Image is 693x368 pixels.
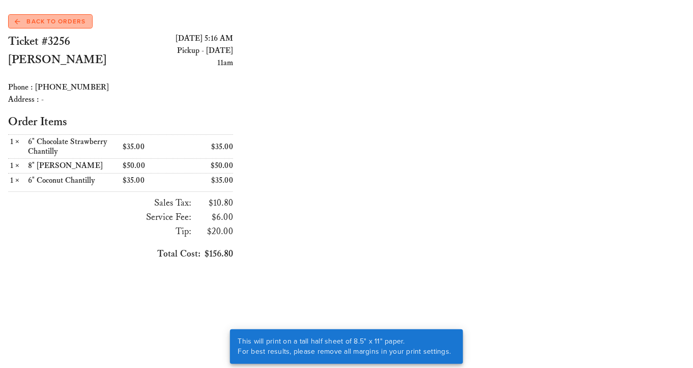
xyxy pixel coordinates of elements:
h3: $20.00 [195,224,233,239]
div: $50.00 [121,159,177,173]
h3: Tip: [8,224,191,239]
span: Total Cost: [157,248,200,260]
div: × [8,161,28,171]
h2: [PERSON_NAME] [8,51,121,69]
span: 1 [8,176,15,185]
div: 11am [121,57,233,69]
span: Back to Orders [15,17,85,26]
span: 1 [8,161,15,171]
div: × [8,137,28,156]
div: 8" [PERSON_NAME] [28,161,119,171]
div: This will print on a tall half sheet of 8.5" x 11" paper. For best results, please remove all mar... [230,329,459,364]
div: × [8,176,28,185]
div: $35.00 [121,140,177,154]
span: 1 [8,137,15,147]
div: Phone : [PHONE_NUMBER] [8,81,233,94]
div: $50.00 [177,159,234,173]
div: $35.00 [121,174,177,187]
div: Address : - [8,94,233,106]
a: Back to Orders [8,14,93,29]
div: $35.00 [177,174,234,187]
div: Pickup - [DATE] [121,45,233,57]
div: 6" Chocolate Strawberry Chantilly [28,137,119,156]
h3: $156.80 [8,247,233,261]
h2: Ticket #3256 [8,33,121,51]
h3: $10.80 [195,196,233,210]
h3: Sales Tax: [8,196,191,210]
h3: Service Fee: [8,210,191,224]
div: $35.00 [177,140,234,154]
h3: $6.00 [195,210,233,224]
div: 6" Coconut Chantilly [28,176,119,185]
h2: Order Items [8,114,233,130]
div: [DATE] 5:16 AM [121,33,233,45]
